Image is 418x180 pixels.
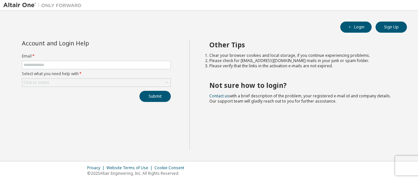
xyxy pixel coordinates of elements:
div: Account and Login Help [22,41,141,46]
button: Submit [139,91,171,102]
div: Privacy [87,165,106,171]
button: Sign Up [376,22,407,33]
label: Select what you need help with [22,71,171,76]
li: Please check for [EMAIL_ADDRESS][DOMAIN_NAME] mails in your junk or spam folder. [209,58,395,63]
a: Contact us [209,93,229,99]
button: Login [340,22,372,33]
span: with a brief description of the problem, your registered e-mail id and company details. Our suppo... [209,93,391,104]
h2: Not sure how to login? [209,81,395,90]
label: Email [22,54,171,59]
p: © 2025 Altair Engineering, Inc. All Rights Reserved. [87,171,188,176]
div: Cookie Consent [154,165,188,171]
h2: Other Tips [209,41,395,49]
div: Click to select [24,80,49,85]
img: Altair One [3,2,85,8]
div: Click to select [22,79,170,87]
li: Clear your browser cookies and local storage, if you continue experiencing problems. [209,53,395,58]
li: Please verify that the links in the activation e-mails are not expired. [209,63,395,69]
div: Website Terms of Use [106,165,154,171]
